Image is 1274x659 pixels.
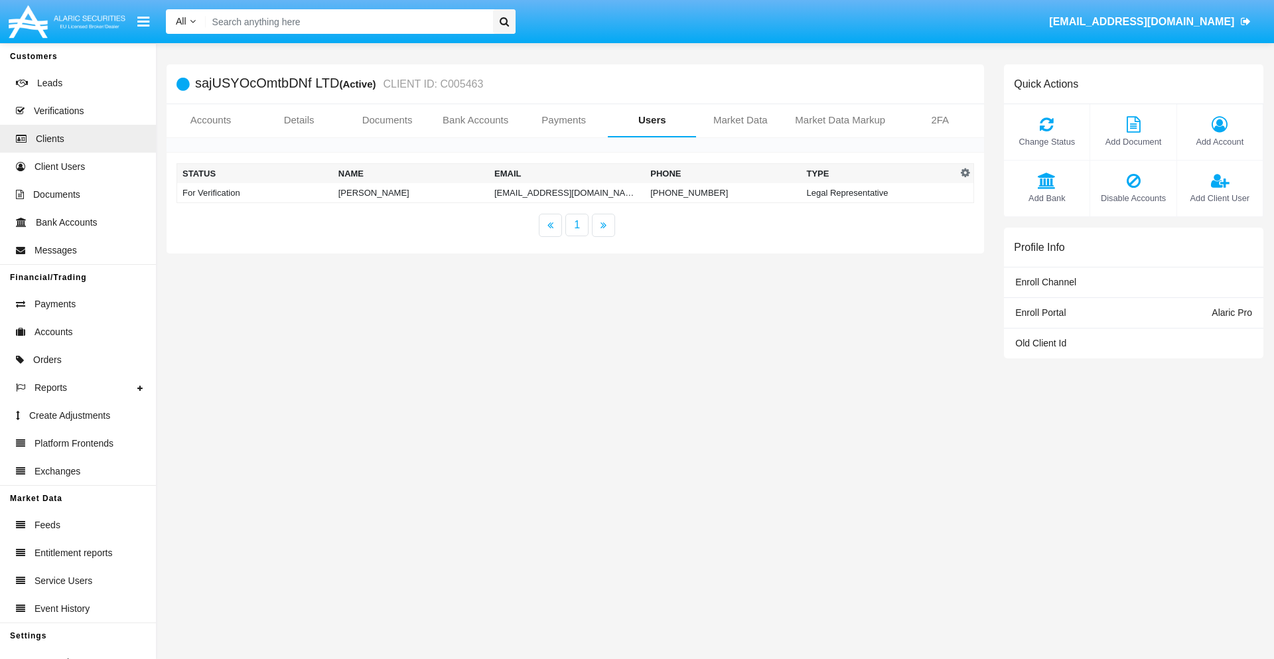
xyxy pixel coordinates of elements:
a: Market Data [696,104,784,136]
a: Documents [343,104,431,136]
span: Clients [36,132,64,146]
img: Logo image [7,2,127,41]
span: Messages [35,244,77,257]
th: Email [489,164,645,184]
a: [EMAIL_ADDRESS][DOMAIN_NAME] [1043,3,1257,40]
a: Payments [520,104,608,136]
span: [EMAIL_ADDRESS][DOMAIN_NAME] [1049,16,1234,27]
span: Payments [35,297,76,311]
span: Accounts [35,325,73,339]
a: Users [608,104,696,136]
span: Feeds [35,518,60,532]
th: Phone [645,164,801,184]
td: [EMAIL_ADDRESS][DOMAIN_NAME] [489,183,645,203]
h5: sajUSYOcOmtbDNf LTD [195,76,483,92]
span: Bank Accounts [36,216,98,230]
td: [PERSON_NAME] [333,183,489,203]
span: Leads [37,76,62,90]
span: Service Users [35,574,92,588]
span: Verifications [34,104,84,118]
a: 2FA [896,104,984,136]
td: Legal Representative [802,183,957,203]
h6: Quick Actions [1014,78,1078,90]
span: Exchanges [35,465,80,478]
a: Details [255,104,343,136]
span: All [176,16,186,27]
th: Type [802,164,957,184]
span: Reports [35,381,67,395]
span: Create Adjustments [29,409,110,423]
span: Enroll Channel [1015,277,1076,287]
span: Enroll Portal [1015,307,1066,318]
input: Search [206,9,488,34]
th: Name [333,164,489,184]
td: [PHONE_NUMBER] [645,183,801,203]
small: CLIENT ID: C005463 [380,79,483,90]
a: Bank Accounts [431,104,520,136]
span: Old Client Id [1015,338,1066,348]
span: Change Status [1011,135,1083,148]
nav: paginator [167,214,984,237]
span: Add Account [1184,135,1256,148]
span: Documents [33,188,80,202]
span: Disable Accounts [1097,192,1169,204]
th: Status [177,164,333,184]
span: Entitlement reports [35,546,113,560]
span: Orders [33,353,62,367]
a: Accounts [167,104,255,136]
td: For Verification [177,183,333,203]
a: All [166,15,206,29]
span: Add Document [1097,135,1169,148]
h6: Profile Info [1014,241,1064,254]
span: Event History [35,602,90,616]
a: Market Data Markup [784,104,896,136]
span: Client Users [35,160,85,174]
div: (Active) [339,76,380,92]
span: Add Bank [1011,192,1083,204]
span: Platform Frontends [35,437,113,451]
span: Alaric Pro [1212,307,1252,318]
span: Add Client User [1184,192,1256,204]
